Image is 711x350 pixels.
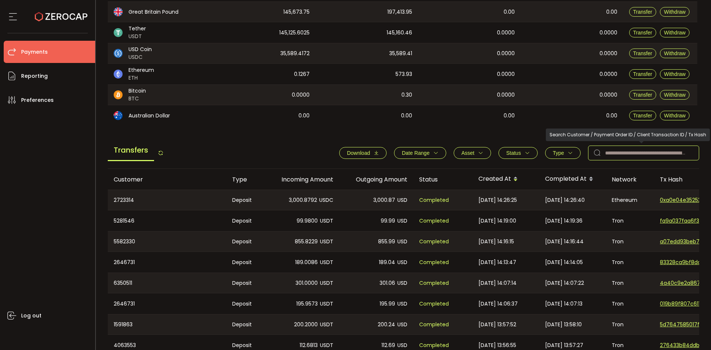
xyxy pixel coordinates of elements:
span: USDT [320,237,333,246]
div: Deposit [226,252,265,273]
span: 35,589.41 [389,49,412,58]
span: Australian Dollar [128,112,170,120]
span: Completed [419,196,449,204]
span: 3,000.87 [373,196,395,204]
span: Ethereum [128,66,154,74]
span: [DATE] 14:19:36 [545,217,583,225]
span: Asset [461,150,474,156]
span: Completed [419,320,449,329]
div: 6350511 [108,273,226,293]
span: Withdraw [664,50,685,56]
span: 0.1267 [294,70,310,79]
span: 195.9573 [296,300,318,308]
span: Completed [419,300,449,308]
div: Completed At [539,173,606,186]
span: [DATE] 14:06:37 [478,300,518,308]
span: [DATE] 14:19:00 [478,217,516,225]
span: Withdraw [664,92,685,98]
img: usdt_portfolio.svg [114,28,123,37]
button: Withdraw [660,90,690,100]
div: Tron [606,293,654,314]
span: [DATE] 13:57:27 [545,341,583,350]
span: Bitcoin [128,87,146,95]
button: Download [339,147,387,159]
span: 0.00 [606,8,617,16]
span: 0.0000 [497,70,515,79]
span: 0.0000 [600,70,617,79]
span: [DATE] 13:58:10 [545,320,582,329]
span: ETH [128,74,154,82]
div: Deposit [226,231,265,251]
span: [DATE] 14:26:25 [478,196,517,204]
span: Completed [419,258,449,267]
span: Transfer [633,113,652,119]
span: Transfer [633,71,652,77]
span: 99.99 [381,217,395,225]
span: 112.69 [381,341,395,350]
span: USD [397,237,407,246]
span: Date Range [402,150,430,156]
span: Completed [419,279,449,287]
div: Tron [606,231,654,251]
span: Reporting [21,71,48,81]
span: Completed [419,237,449,246]
span: Status [506,150,521,156]
span: Preferences [21,95,54,106]
span: 0.0000 [497,91,515,99]
span: Withdraw [664,71,685,77]
span: [DATE] 13:57:52 [478,320,516,329]
span: [DATE] 14:07:14 [478,279,517,287]
span: USD [397,196,407,204]
span: [DATE] 14:14:05 [545,258,583,267]
button: Withdraw [660,7,690,17]
div: 1591863 [108,314,226,334]
span: USDT [320,279,333,287]
span: 855.8229 [295,237,318,246]
iframe: Chat Widget [674,314,711,350]
div: Deposit [226,190,265,210]
button: Withdraw [660,49,690,58]
span: 855.99 [378,237,395,246]
span: 301.06 [380,279,395,287]
span: USDT [320,341,333,350]
button: Transfer [629,90,657,100]
img: gbp_portfolio.svg [114,7,123,16]
div: 5281546 [108,210,226,231]
span: USDT [128,33,146,40]
div: 2646731 [108,252,226,273]
span: 0.00 [401,111,412,120]
span: 200.24 [378,320,395,329]
button: Type [545,147,581,159]
span: USDT [320,217,333,225]
span: Withdraw [664,113,685,119]
div: 2646731 [108,293,226,314]
span: [DATE] 14:26:40 [545,196,585,204]
div: Tron [606,252,654,273]
span: [DATE] 14:16:44 [545,237,584,246]
div: Search Customer / Payment Order ID / Client Transaction ID / Tx Hash [546,129,710,141]
span: Log out [21,310,41,321]
img: aud_portfolio.svg [114,111,123,120]
span: Completed [419,217,449,225]
span: 0.0000 [292,91,310,99]
span: Transfer [633,30,652,36]
span: USDC [319,196,333,204]
span: BTC [128,95,146,103]
span: USDT [320,258,333,267]
button: Date Range [394,147,446,159]
span: USD [397,300,407,308]
span: Tether [128,25,146,33]
span: 99.9800 [297,217,318,225]
button: Transfer [629,7,657,17]
span: 0.00 [298,111,310,120]
button: Asset [454,147,491,159]
span: Transfer [633,92,652,98]
span: Withdraw [664,30,685,36]
span: 195.99 [380,300,395,308]
span: [DATE] 14:13:47 [478,258,516,267]
button: Withdraw [660,69,690,79]
span: Great Britain Pound [128,8,178,16]
div: Outgoing Amount [339,175,413,184]
span: 197,413.95 [387,8,412,16]
span: 0.0000 [600,49,617,58]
